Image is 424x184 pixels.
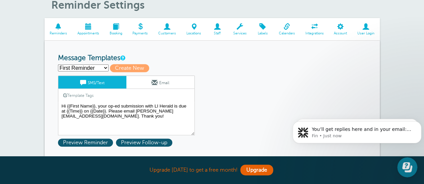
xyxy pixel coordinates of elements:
[290,107,424,181] iframe: Intercom notifications message
[19,4,30,14] img: Profile image for Fin
[58,139,113,147] span: Preview Reminder
[231,31,248,35] span: Services
[127,18,153,40] a: Payments
[255,31,270,35] span: Labels
[10,128,16,133] button: Emoji picker
[274,18,300,40] a: Calendars
[11,80,64,92] b: [EMAIL_ADDRESS][DOMAIN_NAME]
[126,76,194,88] a: Email
[104,18,127,40] a: Booking
[75,31,101,35] span: Appointments
[58,76,126,88] a: SMS/Text
[120,56,124,60] a: This is the wording for your reminder and follow-up messages. You can create multiple templates i...
[48,31,69,35] span: Reminders
[185,31,203,35] span: Locations
[108,31,124,35] span: Booking
[29,40,123,53] div: may i use email addresses during my free trial?
[6,114,128,125] textarea: Message…
[4,3,17,15] button: go back
[131,31,150,35] span: Payments
[58,102,195,135] textarea: Hi {{First Name}}, your op-ed submission with LI Herald is due at {{Time}} on {{Date}}. Please em...
[33,8,83,15] p: The team can also help
[32,128,37,133] button: Upload attachment
[153,18,181,40] a: Customers
[329,18,352,40] a: Account
[105,3,118,15] button: Home
[5,62,129,128] div: Fin says…
[5,62,110,113] div: You’ll get replies here and in your email:✉️[EMAIL_ADDRESS][DOMAIN_NAME]Our usual reply time🕒unde...
[58,140,116,146] a: Preview Reminder
[33,3,41,8] h1: Fin
[115,125,126,136] button: Send a message…
[252,18,274,40] a: Labels
[277,31,297,35] span: Calendars
[228,18,252,40] a: Services
[300,18,329,40] a: Integrations
[206,18,228,40] a: Staff
[356,31,376,35] span: User Login
[45,18,72,40] a: Reminders
[16,103,63,108] b: under 30 minutes
[110,64,149,72] span: Create New
[118,3,130,15] div: Close
[181,18,206,40] a: Locations
[11,96,105,109] div: Our usual reply time 🕒
[72,18,104,40] a: Appointments
[58,54,366,62] h3: Message Templates
[303,31,325,35] span: Integrations
[116,140,174,146] a: Preview Follow-up
[5,36,129,62] div: Abbey says…
[209,31,225,35] span: Staff
[21,128,26,133] button: Gif picker
[24,36,129,57] div: may i use email addresses during my free trial?
[110,65,152,71] a: Create New
[58,89,99,102] a: Template Tags
[11,66,105,93] div: You’ll get replies here and in your email: ✉️
[332,31,349,35] span: Account
[116,139,172,147] span: Preview Follow-up
[240,165,273,175] a: Upgrade
[45,163,380,177] div: Upgrade [DATE] to get a free month!
[352,18,380,40] a: User Login
[157,31,178,35] span: Customers
[43,128,48,133] button: Start recording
